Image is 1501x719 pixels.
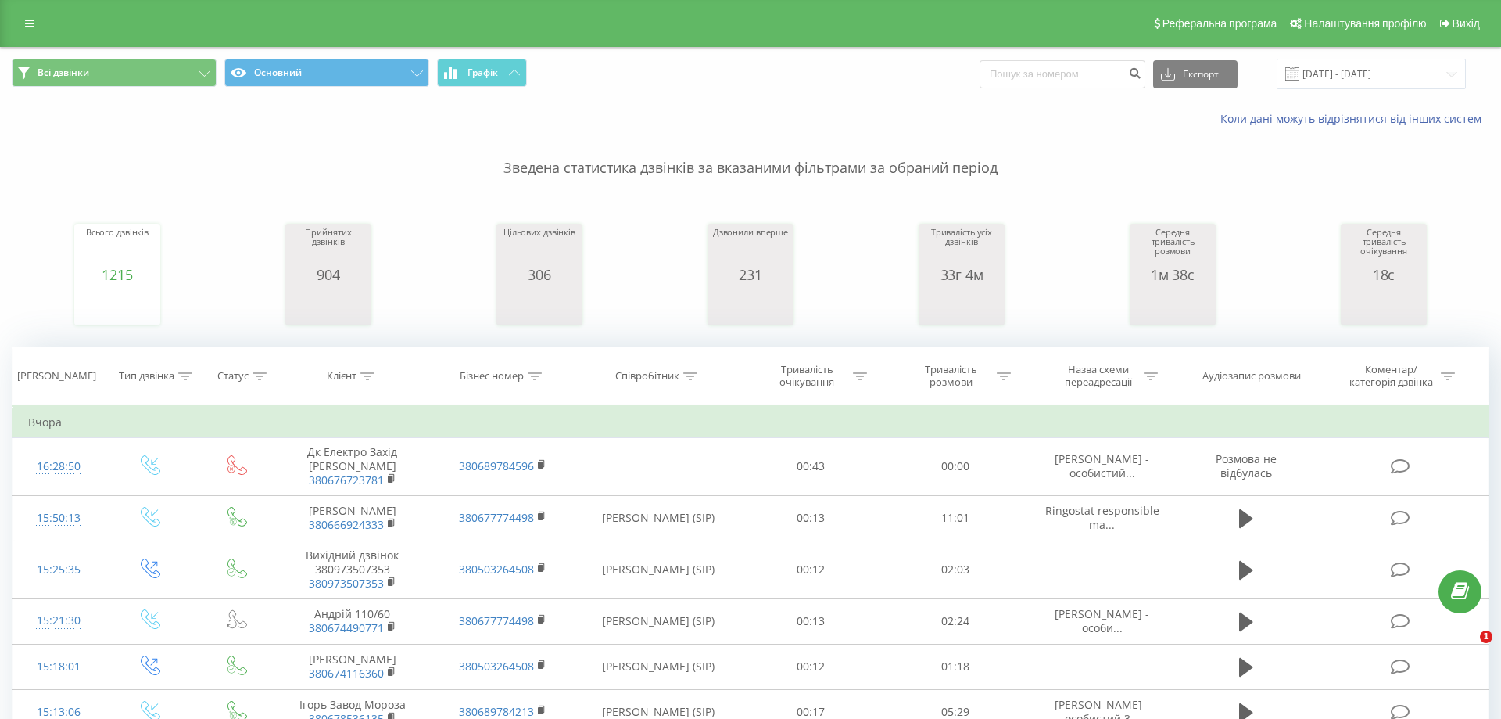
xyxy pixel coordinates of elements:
[12,127,1489,178] p: Зведена статистика дзвінків за вказаними фільтрами за обраний період
[980,60,1145,88] input: Пошук за номером
[1448,631,1485,668] iframe: Intercom live chat
[615,370,679,383] div: Співробітник
[28,652,89,682] div: 15:18:01
[1134,228,1212,267] div: Середня тривалість розмови
[459,510,534,525] a: 380677774498
[713,228,788,267] div: Дзвонили вперше
[739,438,883,496] td: 00:43
[309,473,384,487] a: 380676723781
[577,599,739,644] td: [PERSON_NAME] (SIP)
[1345,363,1437,390] div: Коментар/категорія дзвінка
[577,495,739,541] td: [PERSON_NAME] (SIP)
[278,495,428,541] td: [PERSON_NAME]
[309,620,384,635] a: 380674490771
[289,228,367,267] div: Прийнятих дзвінків
[309,517,384,532] a: 380666924333
[1134,267,1212,282] div: 1м 38с
[739,541,883,599] td: 00:12
[1055,606,1149,635] span: [PERSON_NAME] - особи...
[1216,451,1277,480] span: Розмова не відбулась
[309,576,384,591] a: 380973507353
[28,451,89,482] div: 16:28:50
[1304,17,1426,30] span: Налаштування профілю
[86,267,149,282] div: 1215
[1045,503,1159,532] span: Ringostat responsible ma...
[1480,631,1492,643] span: 1
[459,659,534,674] a: 380503264508
[739,599,883,644] td: 00:13
[1345,267,1423,282] div: 18с
[922,267,1001,282] div: 33г 4м
[437,59,527,87] button: Графік
[278,599,428,644] td: Андрій 110/60
[713,267,788,282] div: 231
[577,541,739,599] td: [PERSON_NAME] (SIP)
[289,267,367,282] div: 904
[765,363,849,390] div: Тривалість очікування
[217,370,249,383] div: Статус
[13,407,1489,438] td: Вчора
[739,495,883,541] td: 00:13
[278,438,428,496] td: Дк Електро Захід [PERSON_NAME]
[883,644,1026,689] td: 01:18
[460,370,524,383] div: Бізнес номер
[38,67,89,79] span: Всі дзвінки
[883,599,1026,644] td: 02:24
[1453,17,1480,30] span: Вихід
[28,503,89,534] div: 15:50:13
[1202,370,1301,383] div: Аудіозапис розмови
[1055,451,1149,480] span: [PERSON_NAME] - особистий...
[1345,228,1423,267] div: Середня тривалість очікування
[459,562,534,577] a: 380503264508
[224,59,429,87] button: Основний
[503,267,575,282] div: 306
[459,458,534,473] a: 380689784596
[883,541,1026,599] td: 02:03
[309,666,384,681] a: 380674116360
[1220,111,1489,126] a: Коли дані можуть відрізнятися вiд інших систем
[503,228,575,267] div: Цільових дзвінків
[86,228,149,267] div: Всього дзвінків
[119,370,174,383] div: Тип дзвінка
[577,644,739,689] td: [PERSON_NAME] (SIP)
[909,363,993,390] div: Тривалість розмови
[17,370,96,383] div: [PERSON_NAME]
[278,644,428,689] td: [PERSON_NAME]
[1162,17,1277,30] span: Реферальна програма
[327,370,356,383] div: Клієнт
[883,495,1026,541] td: 11:01
[12,59,217,87] button: Всі дзвінки
[1056,363,1140,390] div: Назва схеми переадресації
[278,541,428,599] td: Вихідний дзвінок 380973507353
[1153,60,1238,88] button: Експорт
[459,613,534,628] a: 380677774498
[28,555,89,585] div: 15:25:35
[883,438,1026,496] td: 00:00
[739,644,883,689] td: 00:12
[28,606,89,636] div: 15:21:30
[467,67,498,78] span: Графік
[922,228,1001,267] div: Тривалість усіх дзвінків
[459,704,534,719] a: 380689784213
